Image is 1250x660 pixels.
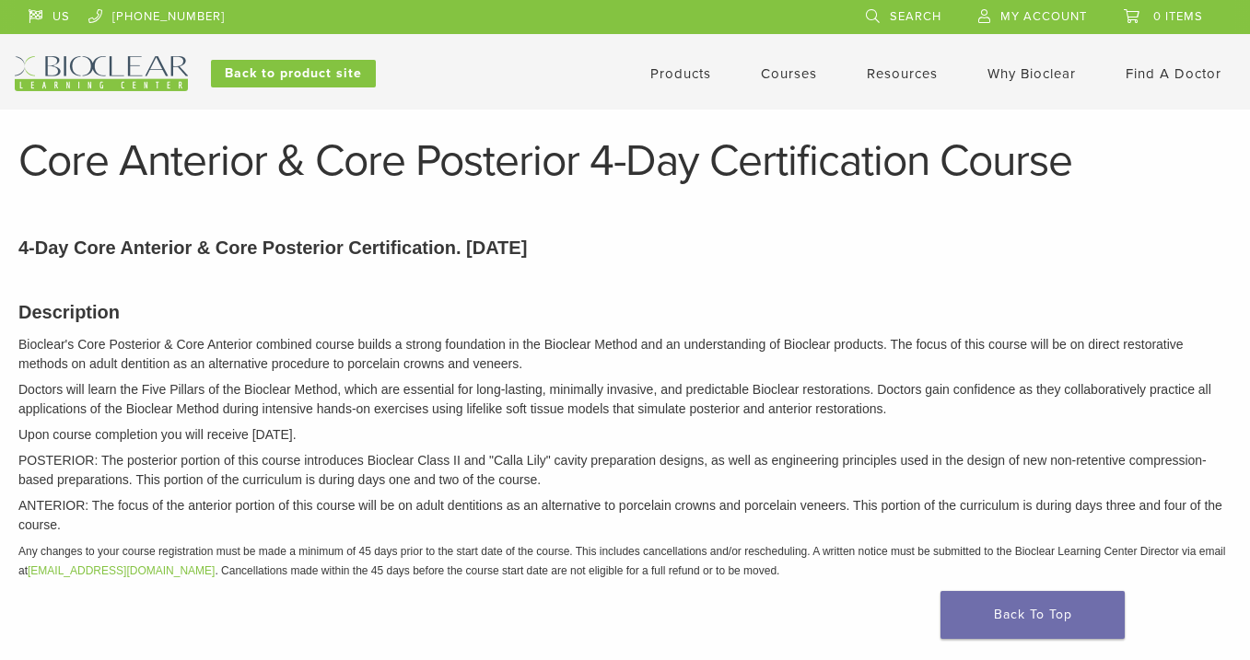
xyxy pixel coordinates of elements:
span: 0 items [1153,9,1203,24]
em: Any changes to your course registration must be made a minimum of 45 days prior to the start date... [18,545,1225,577]
span: Search [890,9,941,24]
a: Back to product site [211,60,376,87]
p: POSTERIOR: The posterior portion of this course introduces Bioclear Class II and "Calla Lily" cav... [18,451,1232,490]
p: Upon course completion you will receive [DATE]. [18,425,1232,445]
a: Why Bioclear [987,65,1076,82]
p: Bioclear's Core Posterior & Core Anterior combined course builds a strong foundation in the Biocl... [18,335,1232,374]
a: Back To Top [940,591,1125,639]
a: Products [650,65,711,82]
a: Find A Doctor [1126,65,1221,82]
p: ANTERIOR: The focus of the anterior portion of this course will be on adult dentitions as an alte... [18,496,1232,535]
img: Bioclear [15,56,188,91]
h1: Core Anterior & Core Posterior 4-Day Certification Course [18,139,1232,183]
span: My Account [1000,9,1087,24]
a: Courses [761,65,817,82]
p: 4-Day Core Anterior & Core Posterior Certification. [DATE] [18,234,1232,261]
a: Resources [867,65,938,82]
h3: Description [18,298,1232,326]
p: Doctors will learn the Five Pillars of the Bioclear Method, which are essential for long-lasting,... [18,380,1232,419]
a: [EMAIL_ADDRESS][DOMAIN_NAME] [28,564,215,577]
